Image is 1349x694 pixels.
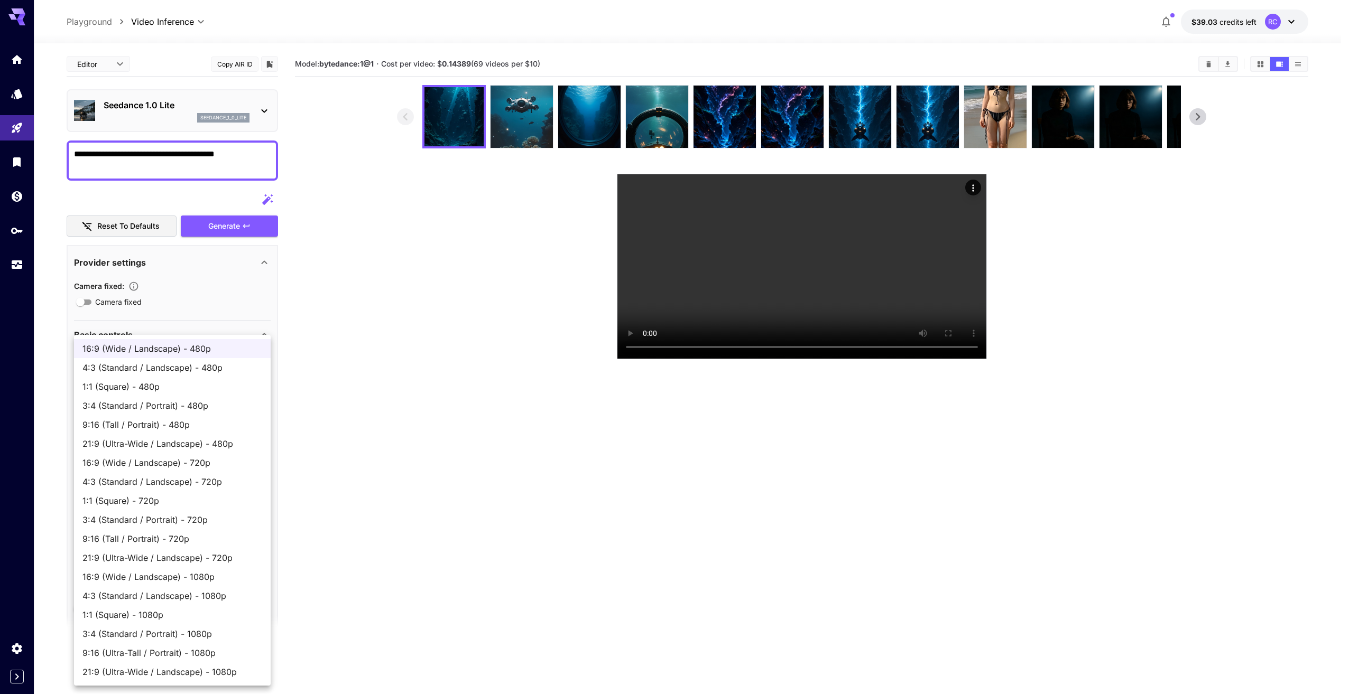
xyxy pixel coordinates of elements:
[82,570,262,583] span: 16:9 (Wide / Landscape) - 1080p
[82,456,262,469] span: 16:9 (Wide / Landscape) - 720p
[82,627,262,640] span: 3:4 (Standard / Portrait) - 1080p
[82,361,262,374] span: 4:3 (Standard / Landscape) - 480p
[82,342,262,355] span: 16:9 (Wide / Landscape) - 480p
[82,475,262,488] span: 4:3 (Standard / Landscape) - 720p
[82,532,262,545] span: 9:16 (Tall / Portrait) - 720p
[82,646,262,659] span: 9:16 (Ultra-Tall / Portrait) - 1080p
[82,418,262,431] span: 9:16 (Tall / Portrait) - 480p
[82,380,262,393] span: 1:1 (Square) - 480p
[82,513,262,526] span: 3:4 (Standard / Portrait) - 720p
[82,665,262,678] span: 21:9 (Ultra-Wide / Landscape) - 1080p
[82,399,262,412] span: 3:4 (Standard / Portrait) - 480p
[82,494,262,507] span: 1:1 (Square) - 720p
[82,589,262,602] span: 4:3 (Standard / Landscape) - 1080p
[82,608,262,621] span: 1:1 (Square) - 1080p
[82,437,262,450] span: 21:9 (Ultra-Wide / Landscape) - 480p
[82,551,262,564] span: 21:9 (Ultra-Wide / Landscape) - 720p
